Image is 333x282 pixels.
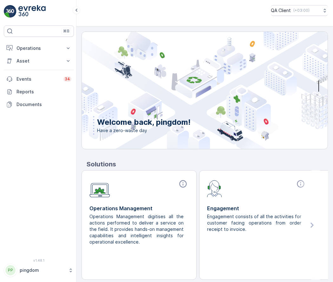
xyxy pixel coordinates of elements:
span: Have a zero-waste day [97,127,191,134]
p: Engagement consists of all the activities for customer facing operations from order receipt to in... [207,213,301,232]
p: Welcome back, pingdom! [97,117,191,127]
a: Events34 [4,73,74,85]
p: Events [16,76,60,82]
p: ⌘B [63,29,69,34]
button: Operations [4,42,74,55]
a: Documents [4,98,74,111]
p: Solutions [87,159,328,169]
img: module-icon [207,179,222,197]
a: Reports [4,85,74,98]
img: module-icon [89,179,110,198]
p: QA Client [271,7,291,14]
button: QA Client(+03:00) [271,5,328,16]
p: Reports [16,89,71,95]
img: city illustration [53,32,328,149]
p: 34 [65,77,70,82]
p: Operations [16,45,61,51]
img: logo_light-DOdMpM7g.png [18,5,46,18]
p: Operations Management [89,205,189,212]
button: PPpingdom [4,264,74,277]
img: logo [4,5,16,18]
div: PP [5,265,16,275]
p: Engagement [207,205,306,212]
p: Documents [16,101,71,108]
p: Asset [16,58,61,64]
p: ( +03:00 ) [293,8,310,13]
p: Operations Management digitises all the actions performed to deliver a service on the field. It p... [89,213,184,245]
p: pingdom [20,267,65,273]
button: Asset [4,55,74,67]
span: v 1.48.1 [4,258,74,262]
